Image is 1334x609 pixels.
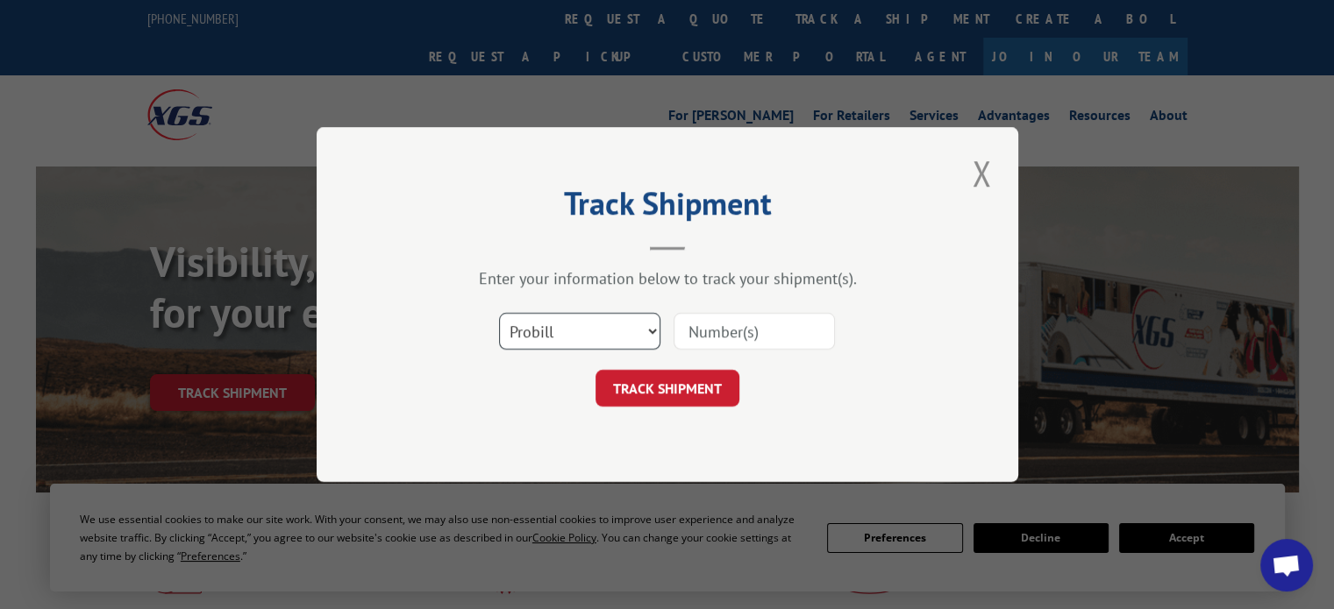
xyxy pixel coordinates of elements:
button: TRACK SHIPMENT [596,370,739,407]
button: Close modal [967,149,996,197]
div: Enter your information below to track your shipment(s). [404,268,931,288]
h2: Track Shipment [404,191,931,224]
a: Open chat [1260,539,1313,591]
input: Number(s) [674,313,835,350]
